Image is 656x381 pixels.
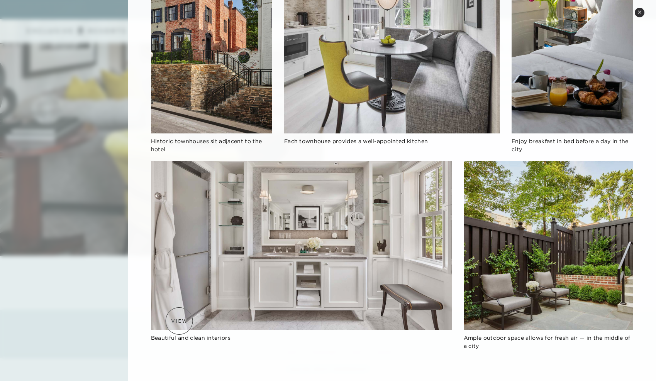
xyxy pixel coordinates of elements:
[620,346,656,381] iframe: Qualified Messenger
[151,334,231,341] span: Beautiful and clean interiors
[512,138,628,153] span: Enjoy breakfast in bed before a day in the city
[151,138,262,153] span: Historic townhouses sit adjacent to the hotel
[464,334,631,349] span: Ample outdoor space allows for fresh air — in the middle of a city
[284,138,428,145] span: Each townhouse provides a well-appointed kitchen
